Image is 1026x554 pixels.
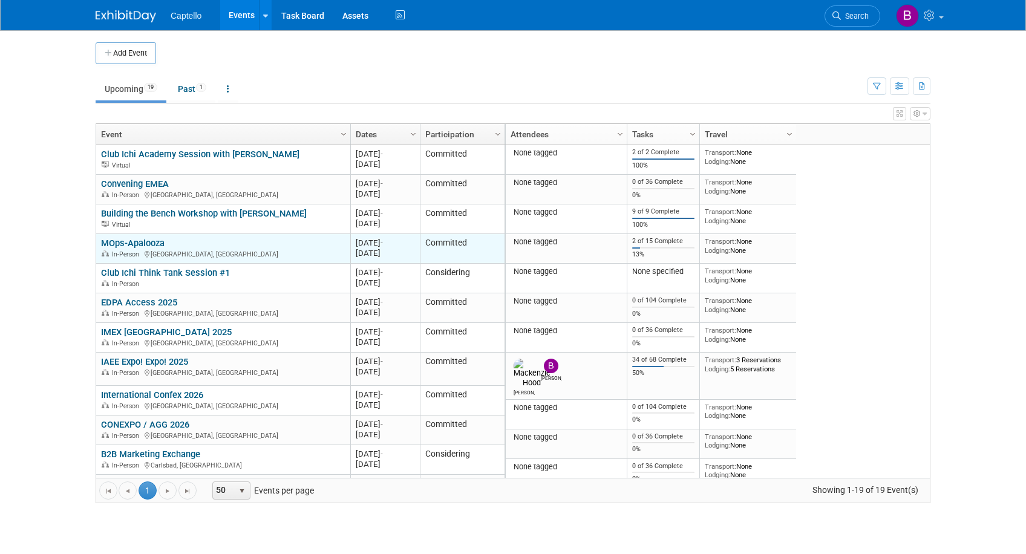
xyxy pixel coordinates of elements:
[112,191,143,199] span: In-Person
[705,178,736,186] span: Transport:
[178,481,197,500] a: Go to the last page
[213,482,234,499] span: 50
[632,124,691,145] a: Tasks
[420,323,505,353] td: Committed
[802,481,930,498] span: Showing 1-19 of 19 Event(s)
[632,237,695,246] div: 2 of 15 Complete
[102,369,109,375] img: In-Person Event
[705,237,792,255] div: None None
[356,400,414,410] div: [DATE]
[356,356,414,367] div: [DATE]
[356,238,414,248] div: [DATE]
[101,238,165,249] a: MOps-Apalooza
[705,305,730,314] span: Lodging:
[381,298,383,307] span: -
[688,129,698,139] span: Column Settings
[632,221,695,229] div: 100%
[101,400,345,411] div: [GEOGRAPHIC_DATA], [GEOGRAPHIC_DATA]
[356,449,414,459] div: [DATE]
[356,459,414,469] div: [DATE]
[99,481,117,500] a: Go to the first page
[112,461,143,469] span: In-Person
[169,77,215,100] a: Past1
[632,178,695,186] div: 0 of 36 Complete
[101,327,232,337] a: IMEX [GEOGRAPHIC_DATA] 2025
[544,359,558,373] img: Brad Froese
[705,365,730,373] span: Lodging:
[420,353,505,386] td: Committed
[356,178,414,189] div: [DATE]
[705,148,736,157] span: Transport:
[381,420,383,429] span: -
[420,264,505,293] td: Considering
[102,310,109,316] img: In-Person Event
[102,432,109,438] img: In-Person Event
[632,296,695,305] div: 0 of 104 Complete
[705,217,730,225] span: Lodging:
[705,403,792,420] div: None None
[632,356,695,364] div: 34 of 68 Complete
[632,161,695,170] div: 100%
[705,296,736,305] span: Transport:
[119,481,137,500] a: Go to the previous page
[705,356,792,373] div: 3 Reservations 5 Reservations
[511,462,622,472] div: None tagged
[356,149,414,159] div: [DATE]
[101,389,203,400] a: International Confex 2026
[896,4,919,27] img: Brad Froese
[420,234,505,264] td: Committed
[381,268,383,277] span: -
[101,367,345,377] div: [GEOGRAPHIC_DATA], [GEOGRAPHIC_DATA]
[101,419,189,430] a: CONEXPO / AGG 2026
[101,308,345,318] div: [GEOGRAPHIC_DATA], [GEOGRAPHIC_DATA]
[511,178,622,187] div: None tagged
[541,373,562,381] div: Brad Froese
[356,297,414,307] div: [DATE]
[356,218,414,229] div: [DATE]
[514,388,535,396] div: Mackenzie Hood
[705,124,788,145] a: Travel
[96,10,156,22] img: ExhibitDay
[339,129,348,139] span: Column Settings
[705,296,792,314] div: None None
[420,293,505,323] td: Committed
[632,207,695,216] div: 9 of 9 Complete
[356,159,414,169] div: [DATE]
[705,207,792,225] div: None None
[511,237,622,247] div: None tagged
[705,267,792,284] div: None None
[420,204,505,234] td: Committed
[112,432,143,440] span: In-Person
[511,403,622,412] div: None tagged
[112,310,143,318] span: In-Person
[705,326,792,344] div: None None
[632,326,695,334] div: 0 of 36 Complete
[102,461,109,468] img: In-Person Event
[632,369,695,377] div: 50%
[705,148,792,166] div: None None
[705,335,730,344] span: Lodging:
[632,415,695,424] div: 0%
[381,449,383,458] span: -
[101,267,230,278] a: Club Ichi Think Tank Session #1
[705,178,792,195] div: None None
[356,307,414,318] div: [DATE]
[103,486,113,496] span: Go to the first page
[381,149,383,158] span: -
[101,297,177,308] a: EDPA Access 2025
[381,209,383,218] span: -
[102,402,109,408] img: In-Person Event
[102,191,109,197] img: In-Person Event
[408,129,418,139] span: Column Settings
[101,430,345,440] div: [GEOGRAPHIC_DATA], [GEOGRAPHIC_DATA]
[705,207,736,216] span: Transport:
[356,208,414,218] div: [DATE]
[705,432,736,441] span: Transport:
[381,179,383,188] span: -
[139,481,157,500] span: 1
[615,129,625,139] span: Column Settings
[356,337,414,347] div: [DATE]
[420,475,505,504] td: Committed
[511,148,622,158] div: None tagged
[112,161,134,169] span: Virtual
